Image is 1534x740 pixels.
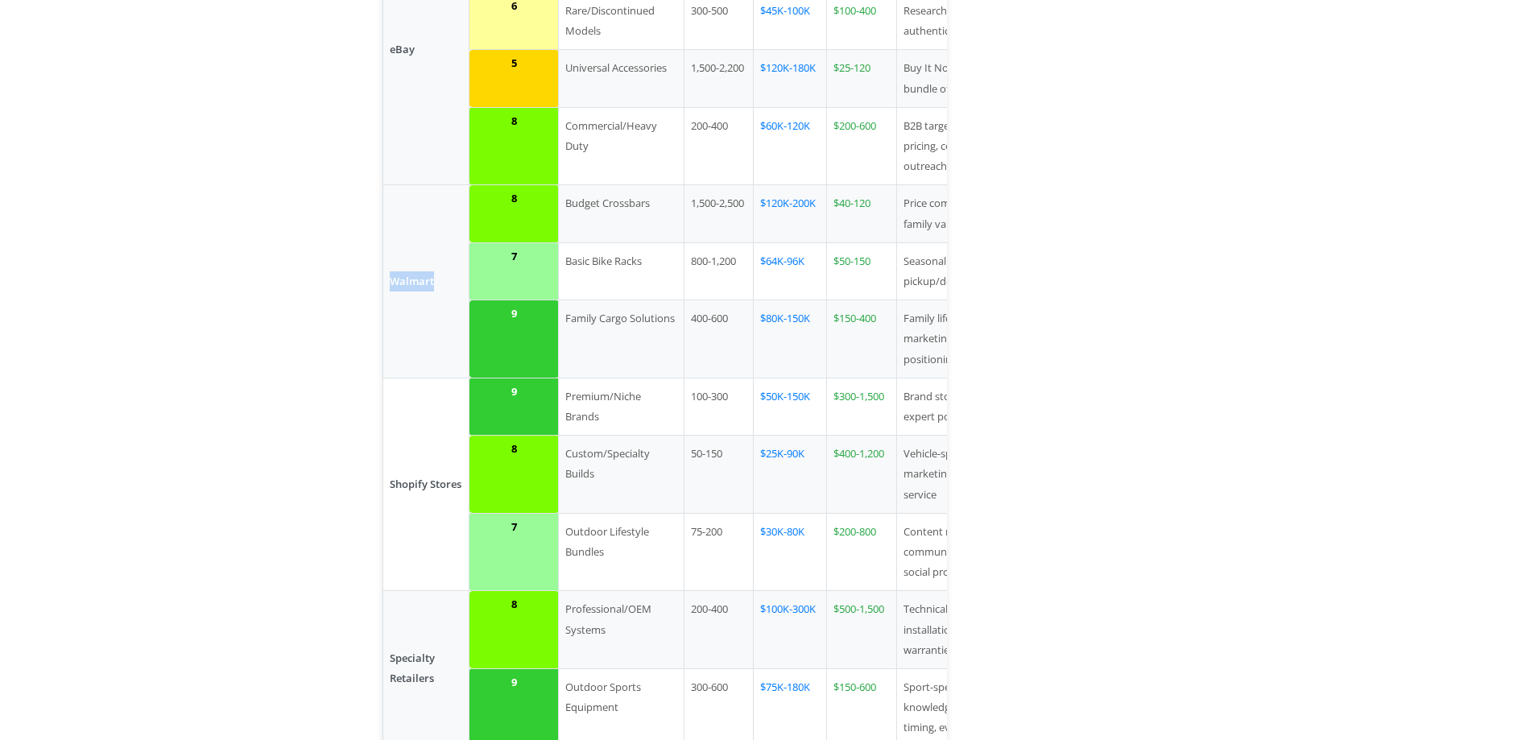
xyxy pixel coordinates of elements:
td: Brand storytelling, expert positioning, SEO [897,378,1026,435]
td: 200-400 [684,107,753,185]
td: $50K-150K [753,378,826,435]
td: 7 [469,513,559,591]
td: $120K-200K [753,185,826,242]
td: $80K-150K [753,300,826,378]
td: $120K-180K [753,50,826,107]
td: $30K-80K [753,513,826,591]
td: 400-600 [684,300,753,378]
td: Buy It Now pricing, bundle offers [897,50,1026,107]
td: Content marketing, community building, social proof [897,513,1026,591]
td: 1,500-2,500 [684,185,753,242]
td: Family lifestyle marketing, value positioning [897,300,1026,378]
td: $64K-96K [753,242,826,300]
td: 1,500-2,200 [684,50,753,107]
td: Walmart [382,185,469,378]
td: Technical expertise, installation services, warranties [897,591,1026,669]
td: $25-120 [826,50,896,107]
td: Vehicle-specific marketing, consultation service [897,436,1026,514]
td: $40-120 [826,185,896,242]
td: $300-1,500 [826,378,896,435]
td: $500-1,500 [826,591,896,669]
td: Professional/OEM Systems [559,591,684,669]
td: 9 [469,378,559,435]
td: 75-200 [684,513,753,591]
td: 8 [469,591,559,669]
td: Shopify Stores [382,378,469,591]
td: Commercial/Heavy Duty [559,107,684,185]
td: $50-150 [826,242,896,300]
td: Price competitiveness, family value messaging [897,185,1026,242]
td: $150-400 [826,300,896,378]
td: 200-400 [684,591,753,669]
td: $400-1,200 [826,436,896,514]
td: 50-150 [684,436,753,514]
td: Premium/Niche Brands [559,378,684,435]
td: 7 [469,242,559,300]
td: $60K-120K [753,107,826,185]
td: 9 [469,300,559,378]
td: Basic Bike Racks [559,242,684,300]
td: Custom/Specialty Builds [559,436,684,514]
td: Seasonal inventory, pickup/delivery options [897,242,1026,300]
td: $200-800 [826,513,896,591]
td: $25K-90K [753,436,826,514]
td: $200-600 [826,107,896,185]
td: Family Cargo Solutions [559,300,684,378]
td: 800-1,200 [684,242,753,300]
td: Outdoor Lifestyle Bundles [559,513,684,591]
td: 5 [469,50,559,107]
td: 8 [469,185,559,242]
td: 100-300 [684,378,753,435]
td: 8 [469,436,559,514]
td: B2B targeting, bulk pricing, contractor outreach [897,107,1026,185]
td: Budget Crossbars [559,185,684,242]
td: $100K-300K [753,591,826,669]
td: Universal Accessories [559,50,684,107]
td: 8 [469,107,559,185]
